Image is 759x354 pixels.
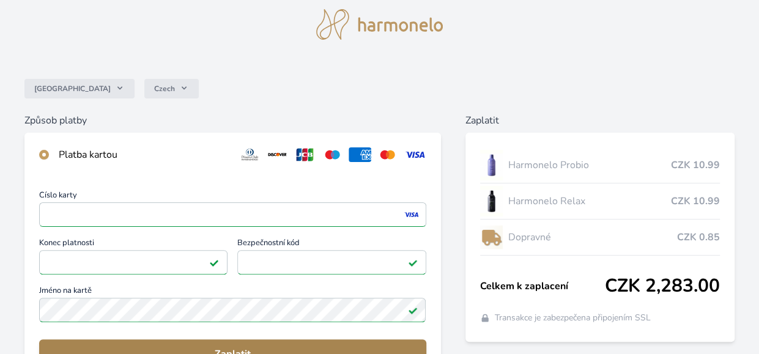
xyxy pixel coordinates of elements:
[239,147,261,162] img: diners.svg
[671,194,720,208] span: CZK 10.99
[376,147,399,162] img: mc.svg
[316,9,443,40] img: logo.svg
[39,239,228,250] span: Konec platnosti
[24,79,135,98] button: [GEOGRAPHIC_DATA]
[480,222,503,253] img: delivery-lo.png
[237,239,426,250] span: Bezpečnostní kód
[321,147,344,162] img: maestro.svg
[45,254,222,271] iframe: Iframe pro datum vypršení platnosti
[605,275,720,297] span: CZK 2,283.00
[465,113,735,128] h6: Zaplatit
[24,113,441,128] h6: Způsob platby
[408,305,418,315] img: Platné pole
[209,257,219,267] img: Platné pole
[39,191,426,202] span: Číslo karty
[508,194,671,208] span: Harmonelo Relax
[144,79,199,98] button: Czech
[59,147,229,162] div: Platba kartou
[480,150,503,180] img: CLEAN_PROBIO_se_stinem_x-lo.jpg
[480,186,503,216] img: CLEAN_RELAX_se_stinem_x-lo.jpg
[495,312,651,324] span: Transakce je zabezpečena připojením SSL
[403,209,420,220] img: visa
[243,254,420,271] iframe: Iframe pro bezpečnostní kód
[671,158,720,172] span: CZK 10.99
[45,206,421,223] iframe: Iframe pro číslo karty
[39,287,426,298] span: Jméno na kartě
[677,230,720,245] span: CZK 0.85
[294,147,316,162] img: jcb.svg
[480,279,605,293] span: Celkem k zaplacení
[408,257,418,267] img: Platné pole
[154,84,175,94] span: Czech
[508,230,677,245] span: Dopravné
[34,84,111,94] span: [GEOGRAPHIC_DATA]
[349,147,371,162] img: amex.svg
[266,147,289,162] img: discover.svg
[39,298,426,322] input: Jméno na kartěPlatné pole
[508,158,671,172] span: Harmonelo Probio
[404,147,426,162] img: visa.svg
